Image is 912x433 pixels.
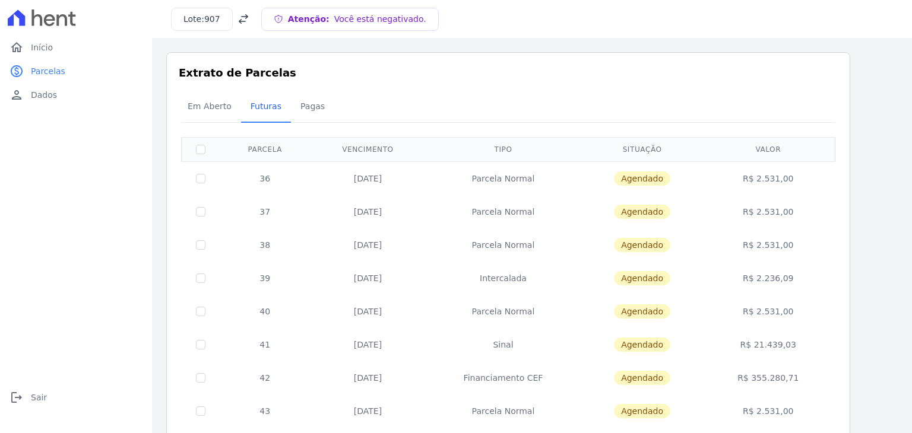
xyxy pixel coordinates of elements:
span: Agendado [614,304,670,319]
span: Sair [31,391,47,403]
td: R$ 2.531,00 [704,394,833,428]
td: R$ 2.531,00 [704,161,833,195]
td: Sinal [425,328,581,361]
span: Agendado [614,271,670,285]
th: Vencimento [311,137,426,161]
td: R$ 2.236,09 [704,262,833,295]
td: Financiamento CEF [425,361,581,394]
i: paid [9,64,24,78]
td: [DATE] [311,361,426,394]
td: Parcela Normal [425,295,581,328]
td: 41 [220,328,311,361]
th: Situação [581,137,704,161]
td: 40 [220,295,311,328]
h3: Atenção: [288,13,426,26]
td: 43 [220,394,311,428]
td: [DATE] [311,228,426,262]
td: [DATE] [311,295,426,328]
td: 36 [220,161,311,195]
td: [DATE] [311,195,426,228]
span: 907 [204,14,220,24]
h3: Lote: [183,13,220,26]
span: Agendado [614,338,670,352]
td: R$ 21.439,03 [704,328,833,361]
span: Agendado [614,238,670,252]
a: homeInício [5,36,147,59]
a: Futuras [241,92,291,123]
td: R$ 2.531,00 [704,295,833,328]
td: R$ 2.531,00 [704,195,833,228]
i: home [9,40,24,55]
i: logout [9,390,24,405]
td: R$ 355.280,71 [704,361,833,394]
i: person [9,88,24,102]
th: Parcela [220,137,311,161]
td: 39 [220,262,311,295]
span: Agendado [614,371,670,385]
h3: Extrato de Parcelas [179,65,838,81]
span: Em Aberto [180,94,239,118]
td: Parcela Normal [425,394,581,428]
a: Pagas [291,92,334,123]
td: 42 [220,361,311,394]
a: paidParcelas [5,59,147,83]
a: personDados [5,83,147,107]
td: R$ 2.531,00 [704,228,833,262]
th: Valor [704,137,833,161]
td: Parcela Normal [425,228,581,262]
th: Tipo [425,137,581,161]
td: [DATE] [311,161,426,195]
td: 37 [220,195,311,228]
td: Parcela Normal [425,195,581,228]
span: Parcelas [31,65,65,77]
span: Início [31,42,53,53]
span: Pagas [293,94,332,118]
a: logoutSair [5,386,147,409]
td: [DATE] [311,394,426,428]
td: [DATE] [311,262,426,295]
span: Agendado [614,404,670,418]
td: Parcela Normal [425,161,581,195]
a: Em Aberto [178,92,241,123]
span: Agendado [614,205,670,219]
span: Futuras [243,94,289,118]
span: Agendado [614,171,670,186]
td: Intercalada [425,262,581,295]
td: [DATE] [311,328,426,361]
td: 38 [220,228,311,262]
span: Você está negativado. [334,14,426,24]
span: Dados [31,89,57,101]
